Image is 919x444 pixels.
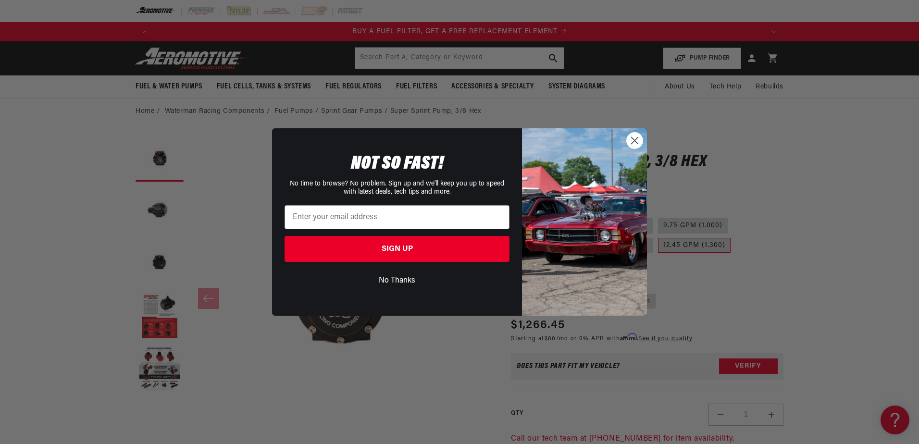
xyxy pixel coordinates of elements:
[626,132,643,149] button: Close dialog
[285,271,509,290] button: No Thanks
[285,236,509,262] button: SIGN UP
[285,205,509,229] input: Enter your email address
[522,128,647,316] img: 85cdd541-2605-488b-b08c-a5ee7b438a35.jpeg
[351,154,444,173] span: NOT SO FAST!
[290,180,504,196] span: No time to browse? No problem. Sign up and we'll keep you up to speed with latest deals, tech tip...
